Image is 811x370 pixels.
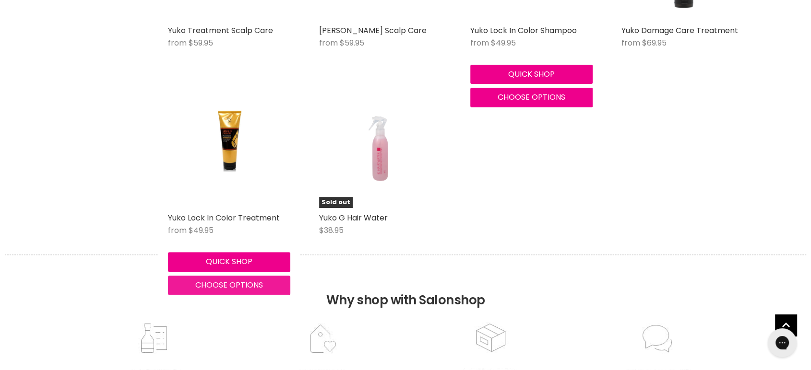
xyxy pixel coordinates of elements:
[621,25,738,36] a: Yuko Damage Care Treatment
[319,37,338,48] span: from
[319,225,344,236] span: $38.95
[189,86,270,208] img: Yuko Lock In Color Treatment
[168,252,290,271] button: Quick shop
[168,212,280,223] a: Yuko Lock In Color Treatment
[319,25,427,36] a: [PERSON_NAME] Scalp Care
[340,86,421,208] img: Yuko G Hair Water
[470,37,489,48] span: from
[189,225,214,236] span: $49.95
[5,254,806,322] h2: Why shop with Salonshop
[340,37,364,48] span: $59.95
[470,65,593,84] button: Quick shop
[319,86,441,208] a: Yuko G Hair WaterSold out
[470,25,577,36] a: Yuko Lock In Color Shampoo
[168,225,187,236] span: from
[470,88,593,107] button: Choose options
[319,197,353,208] span: Sold out
[642,37,667,48] span: $69.95
[168,25,273,36] a: Yuko Treatment Scalp Care
[775,314,797,336] a: Back to top
[763,325,801,360] iframe: Gorgias live chat messenger
[319,212,388,223] a: Yuko G Hair Water
[195,279,263,290] span: Choose options
[621,37,640,48] span: from
[189,37,213,48] span: $59.95
[498,92,565,103] span: Choose options
[168,37,187,48] span: from
[491,37,516,48] span: $49.95
[168,86,290,208] a: Yuko Lock In Color Treatment
[775,314,797,339] span: Back to top
[168,276,290,295] button: Choose options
